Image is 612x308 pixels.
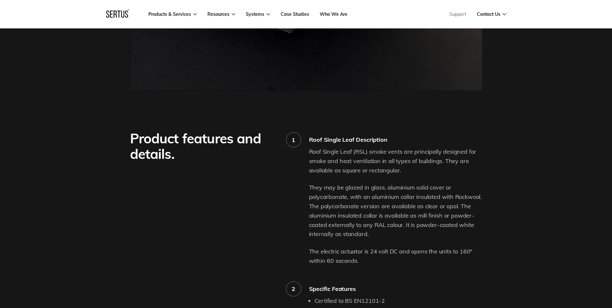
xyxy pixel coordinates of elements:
[292,285,295,293] div: 2
[130,131,277,162] div: Product features and details.
[496,233,612,308] iframe: Chat Widget
[207,11,235,17] a: Resources
[292,136,295,144] div: 1
[309,147,482,175] p: Roof Single Leaf (RSL) smoke vents are principally designed for smoke and heat ventilation in all...
[281,11,309,17] a: Case Studies
[148,11,197,17] a: Products & Services
[315,296,482,306] li: Certified to BS EN12101-2
[309,247,482,266] p: The electric actuator is 24 volt DC and opens the units to 160° within 60 seconds.
[449,11,466,17] a: Support
[309,136,482,143] div: Roof Single Leaf Description
[477,11,506,17] a: Contact Us
[246,11,270,17] a: Systems
[309,285,482,293] div: Specific Features
[320,11,347,17] a: Who We Are
[309,183,482,239] p: They may be glazed in glass, aluminium solid cover or polycarbonate, with an aluminium collar ins...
